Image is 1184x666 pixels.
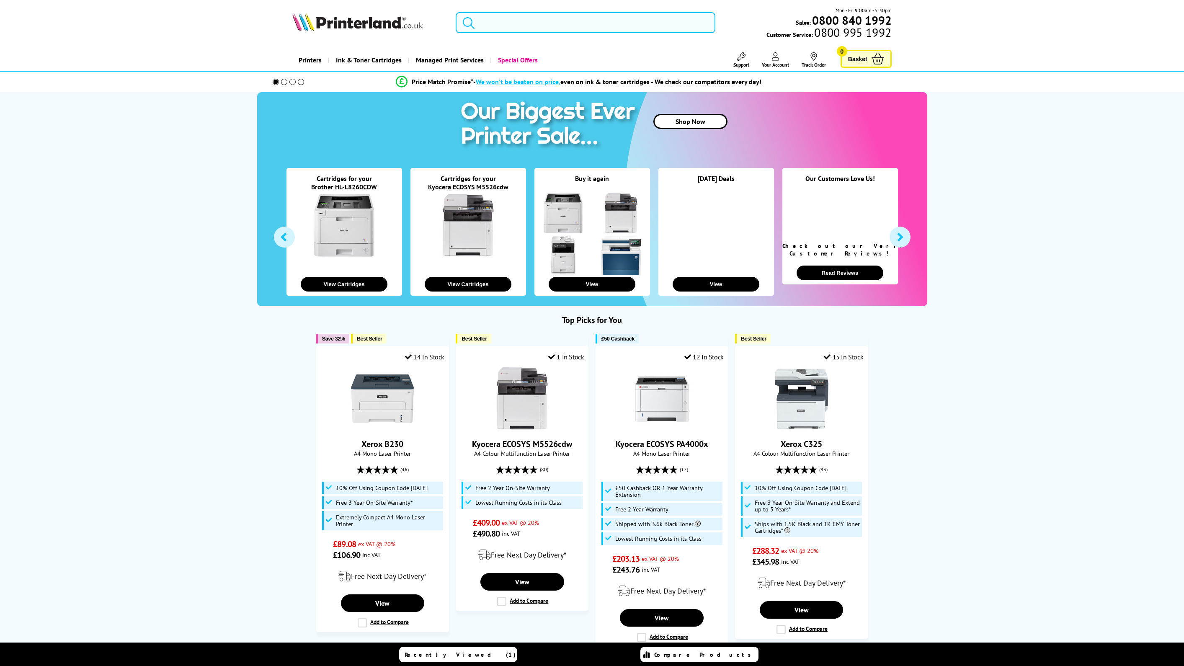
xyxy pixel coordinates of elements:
label: Add to Compare [358,618,409,627]
span: £106.90 [333,550,360,560]
span: Ink & Toner Cartridges [336,49,402,71]
span: £288.32 [752,545,779,556]
span: £345.98 [752,556,779,567]
span: 0 [837,46,847,57]
span: (17) [680,462,688,478]
img: printer sale [457,92,643,158]
span: Best Seller [357,336,382,342]
span: (80) [540,462,548,478]
span: Customer Service: [766,28,891,39]
span: £490.80 [473,528,500,539]
a: Printerland Logo [292,13,445,33]
a: Kyocera ECOSYS M5526cdw [428,183,508,191]
span: 10% Off Using Coupon Code [DATE] [755,485,846,491]
a: Xerox C325 [770,423,833,432]
a: Brother HL-L8260CDW [311,183,377,191]
b: 0800 840 1992 [812,13,892,28]
button: View Cartridges [301,277,387,292]
span: £89.08 [333,539,356,550]
span: Support [733,62,749,68]
li: modal_Promise [261,75,897,89]
span: A4 Mono Laser Printer [321,449,444,457]
a: Xerox C325 [781,439,822,449]
span: Basket [848,53,867,65]
a: Track Order [802,52,826,68]
span: Mon - Fri 9:00am - 5:30pm [836,6,892,14]
button: View [673,277,759,292]
span: inc VAT [362,551,381,559]
button: Best Seller [456,334,491,343]
span: Best Seller [741,336,766,342]
span: Free 2 Year On-Site Warranty [475,485,550,491]
span: Your Account [762,62,789,68]
a: View [760,601,844,619]
span: 10% Off Using Coupon Code [DATE] [336,485,428,491]
div: modal_delivery [321,565,444,588]
span: £50 Cashback [601,336,635,342]
span: A4 Mono Laser Printer [600,449,724,457]
div: Check out our Verified Customer Reviews! [782,242,898,257]
button: Best Seller [351,334,387,343]
span: Recently Viewed (1) [405,651,516,658]
span: Extremely Compact A4 Mono Laser Printer [336,514,441,527]
label: Add to Compare [497,597,548,606]
a: View [620,609,704,627]
a: Kyocera ECOSYS M5526cdw [472,439,572,449]
a: Compare Products [640,647,758,662]
button: £50 Cashback [596,334,639,343]
a: Printers [292,49,328,71]
button: View [549,277,635,292]
span: A4 Colour Multifunction Laser Printer [740,449,863,457]
div: modal_delivery [600,579,724,603]
a: Shop Now [653,114,727,129]
img: Kyocera ECOSYS M5526cdw [491,367,554,430]
span: Compare Products [654,651,756,658]
span: (46) [400,462,409,478]
div: 12 In Stock [684,353,724,361]
span: inc VAT [781,558,800,565]
a: Managed Print Services [408,49,490,71]
a: Ink & Toner Cartridges [328,49,408,71]
div: - even on ink & toner cartridges - We check our competitors every day! [473,77,761,86]
div: modal_delivery [740,571,863,595]
span: Ships with 1.5K Black and 1K CMY Toner Cartridges* [755,521,860,534]
a: 0800 840 1992 [811,16,892,24]
img: Printerland Logo [292,13,423,31]
a: Special Offers [490,49,544,71]
span: Sales: [796,18,811,26]
span: inc VAT [642,565,660,573]
span: Free 3 Year On-Site Warranty* [336,499,413,506]
div: modal_delivery [460,543,584,567]
span: Save 32% [322,336,345,342]
a: Recently Viewed (1) [399,647,517,662]
label: Add to Compare [776,625,828,634]
span: Lowest Running Costs in its Class [615,535,702,542]
div: Our Customers Love Us! [782,174,898,193]
button: Read Reviews [797,266,883,280]
a: Xerox B230 [351,423,414,432]
span: Free 2 Year Warranty [615,506,668,513]
span: Shipped with 3.6k Black Toner [615,521,701,527]
span: inc VAT [502,529,520,537]
a: View [480,573,564,591]
img: Xerox C325 [770,367,833,430]
a: Your Account [762,52,789,68]
a: Support [733,52,749,68]
div: [DATE] Deals [658,174,774,193]
button: Best Seller [735,334,771,343]
a: Kyocera ECOSYS PA4000x [616,439,708,449]
span: ex VAT @ 20% [642,555,679,563]
span: £409.00 [473,517,500,528]
a: Xerox B230 [361,439,403,449]
span: £243.76 [612,564,640,575]
span: 0800 995 1992 [813,28,891,36]
span: Price Match Promise* [412,77,473,86]
span: ex VAT @ 20% [502,519,539,527]
a: Basket 0 [841,50,892,68]
a: Kyocera ECOSYS PA4000x [630,423,693,432]
button: View Cartridges [425,277,511,292]
span: Free 3 Year On-Site Warranty and Extend up to 5 Years* [755,499,860,513]
span: A4 Colour Multifunction Laser Printer [460,449,584,457]
span: Lowest Running Costs in its Class [475,499,562,506]
img: Kyocera ECOSYS PA4000x [630,367,693,430]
